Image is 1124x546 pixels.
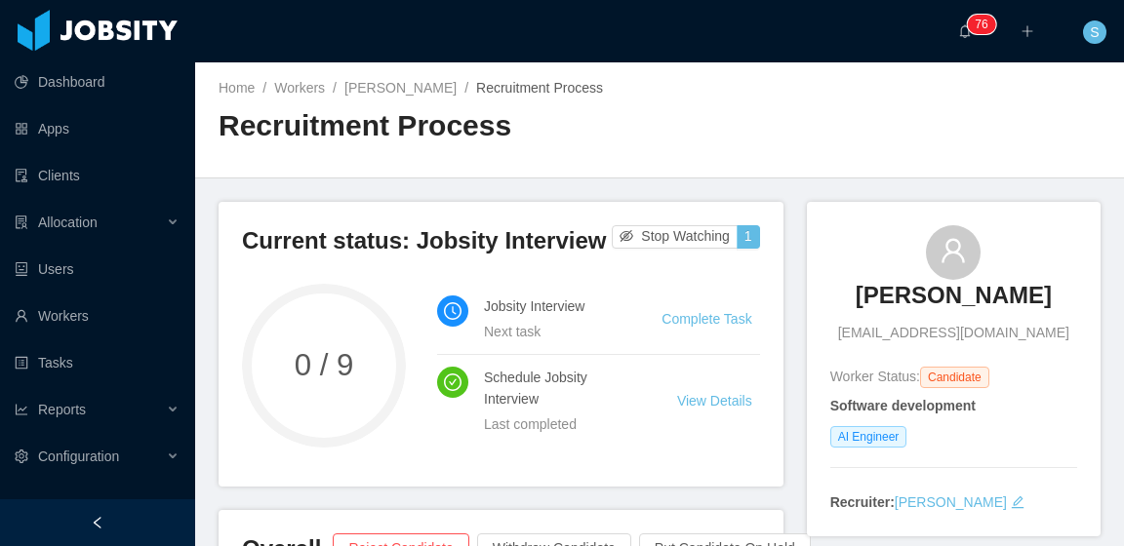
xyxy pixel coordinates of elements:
[830,398,976,413] strong: Software development
[737,225,760,249] button: 1
[15,403,28,416] i: icon: line-chart
[333,80,337,96] span: /
[15,62,180,101] a: icon: pie-chartDashboard
[1021,24,1034,38] i: icon: plus
[940,237,967,264] i: icon: user
[920,367,989,388] span: Candidate
[830,494,895,510] strong: Recruiter:
[982,15,988,34] p: 6
[1011,495,1024,509] i: icon: edit
[15,296,180,335] a: icon: userWorkers
[219,80,255,96] a: Home
[15,109,180,148] a: icon: appstoreApps
[464,80,468,96] span: /
[444,373,462,391] i: icon: check-circle
[484,413,630,435] div: Last completed
[612,225,738,249] button: icon: eye-invisibleStop Watching
[967,15,995,34] sup: 76
[838,323,1069,343] span: [EMAIL_ADDRESS][DOMAIN_NAME]
[662,311,751,327] a: Complete Task
[242,350,406,380] span: 0 / 9
[677,393,752,409] a: View Details
[484,321,615,342] div: Next task
[38,214,98,230] span: Allocation
[262,80,266,96] span: /
[344,80,457,96] a: [PERSON_NAME]
[15,215,28,229] i: icon: solution
[219,106,660,146] h2: Recruitment Process
[15,449,28,463] i: icon: setting
[242,225,612,256] h3: Current status: Jobsity Interview
[38,448,119,464] span: Configuration
[38,402,86,417] span: Reports
[476,80,603,96] span: Recruitment Process
[484,295,615,317] h4: Jobsity Interview
[830,369,920,384] span: Worker Status:
[484,367,630,409] h4: Schedule Jobsity Interview
[830,426,907,448] span: AI Engineer
[444,302,462,320] i: icon: clock-circle
[15,156,180,195] a: icon: auditClients
[975,15,982,34] p: 7
[274,80,325,96] a: Workers
[856,280,1052,323] a: [PERSON_NAME]
[856,280,1052,311] h3: [PERSON_NAME]
[895,494,1007,510] a: [PERSON_NAME]
[15,250,180,289] a: icon: robotUsers
[15,343,180,382] a: icon: profileTasks
[958,24,972,38] i: icon: bell
[1090,20,1099,44] span: S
